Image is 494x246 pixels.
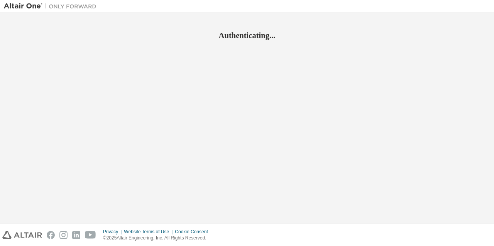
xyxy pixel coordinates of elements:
[85,231,96,239] img: youtube.svg
[59,231,68,239] img: instagram.svg
[2,231,42,239] img: altair_logo.svg
[124,229,175,235] div: Website Terms of Use
[72,231,80,239] img: linkedin.svg
[4,30,490,40] h2: Authenticating...
[103,229,124,235] div: Privacy
[175,229,212,235] div: Cookie Consent
[103,235,213,241] p: © 2025 Altair Engineering, Inc. All Rights Reserved.
[47,231,55,239] img: facebook.svg
[4,2,100,10] img: Altair One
